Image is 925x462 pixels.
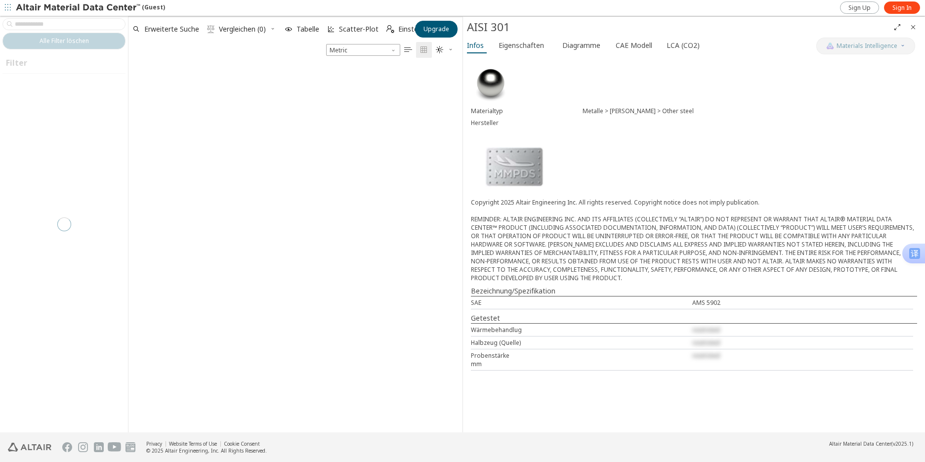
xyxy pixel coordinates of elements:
[692,338,720,347] span: restricted
[471,107,583,115] div: Materialtyp
[467,19,889,35] div: AISI 301
[224,440,260,447] a: Cookie Consent
[420,46,428,54] i: 
[889,19,905,35] button: Full Screen
[386,25,394,33] i: 
[471,137,558,196] img: Logo - Provider
[837,42,897,50] span: Materials Intelligence
[583,107,917,115] div: Metalle > [PERSON_NAME] > Other steel
[616,38,652,53] span: CAE Modell
[467,38,484,53] span: Infos
[826,42,834,50] img: AI Copilot
[471,351,692,360] div: Probenstärke
[692,326,720,334] span: restricted
[471,119,583,127] div: Hersteller
[207,25,215,33] i: 
[471,326,692,334] div: Wärmebehandlug
[692,351,720,360] span: restricted
[169,440,217,447] a: Website Terms of Use
[471,64,510,103] img: Material Type Image
[16,3,165,13] div: (Guest)
[326,44,400,56] span: Metric
[905,19,921,35] button: Close
[892,4,912,12] span: Sign In
[667,38,700,53] span: LCA (CO2)
[884,1,920,14] a: Sign In
[829,440,891,447] span: Altair Material Data Center
[8,443,51,452] img: Altair Engineering
[471,338,692,347] div: Halbzeug (Quelle)
[339,26,378,33] span: Scatter-Plot
[840,1,879,14] a: Sign Up
[146,447,267,454] div: © 2025 Altair Engineering, Inc. All Rights Reserved.
[471,286,917,296] div: Bezeichnung/Spezifikation
[144,26,199,33] span: Erweiterte Suche
[296,26,319,33] span: Tabelle
[146,440,162,447] a: Privacy
[471,198,917,282] div: Copyright 2025 Altair Engineering Inc. All rights reserved. Copyright notice does not imply publi...
[471,313,917,323] div: Getestet
[404,46,412,54] i: 
[432,42,458,58] button: Theme
[829,440,913,447] div: (v2025.1)
[423,25,449,33] span: Upgrade
[471,360,482,368] div: mm
[16,3,142,13] img: Altair Material Data Center
[219,26,266,33] span: Vergleichen (0)
[848,4,871,12] span: Sign Up
[692,298,914,307] div: AMS 5902
[416,42,432,58] button: Tile View
[499,38,544,53] span: Eigenschaften
[562,38,600,53] span: Diagramme
[436,46,444,54] i: 
[326,44,400,56] div: Unit System
[816,38,915,54] button: AI CopilotMaterials Intelligence
[471,298,692,307] div: SAE
[415,21,458,38] button: Upgrade
[400,42,416,58] button: Table View
[398,26,441,33] span: Einstellungen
